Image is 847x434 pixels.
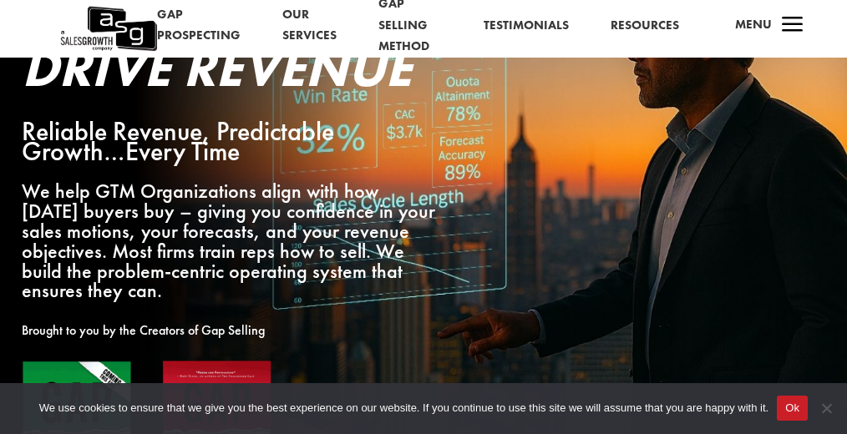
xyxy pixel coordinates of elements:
[39,400,768,416] span: We use cookies to ensure that we give you the best experience on our website. If you continue to ...
[59,4,157,53] img: ASG Co. Logo
[776,9,809,43] span: a
[611,15,679,37] a: Resources
[22,181,437,300] p: We help GTM Organizations align with how [DATE] buyers buy – giving you confidence in your sales ...
[157,4,241,47] a: Gap Prospecting
[735,16,772,33] span: Menu
[59,4,157,53] a: A Sales Growth Company Logo
[22,122,437,162] p: Reliable Revenue, Predictable Growth…Every Time
[22,320,437,341] p: Brought to you by the Creators of Gap Selling
[818,400,834,416] span: No
[484,15,569,37] a: Testimonials
[282,4,337,47] a: Our Services
[777,396,808,421] button: Ok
